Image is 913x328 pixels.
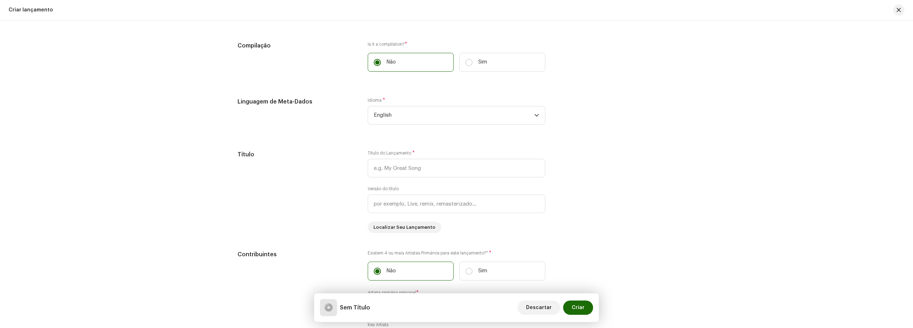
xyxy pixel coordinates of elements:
[368,97,385,103] label: Idioma
[563,301,593,315] button: Criar
[478,59,487,66] p: Sim
[368,222,441,233] button: Localizar Seu Lançamento
[238,41,356,50] h5: Compilação
[368,150,415,156] label: Título do Lançamento
[238,150,356,159] h5: Título
[368,322,388,328] label: Key Artists
[368,195,545,213] input: por exemplo, Live, remix, remasterizado...
[368,250,545,256] label: Existem 4 ou mais Artistas Primários para este lançamento?*
[534,106,539,124] div: dropdown trigger
[368,159,545,177] input: e.g. My Great Song
[526,301,552,315] span: Descartar
[368,186,399,192] label: Versão do título
[368,291,416,295] small: Artista primário principal
[387,267,396,275] p: Não
[572,301,585,315] span: Criar
[340,303,370,312] h5: Sem Título
[374,106,534,124] span: English
[368,41,545,47] label: Is it a compilation?
[517,301,560,315] button: Descartar
[373,220,435,234] span: Localizar Seu Lançamento
[238,97,356,106] h5: Linguagem de Meta-Dados
[478,267,487,275] p: Sim
[387,59,396,66] p: Não
[238,250,356,259] h5: Contribuintes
